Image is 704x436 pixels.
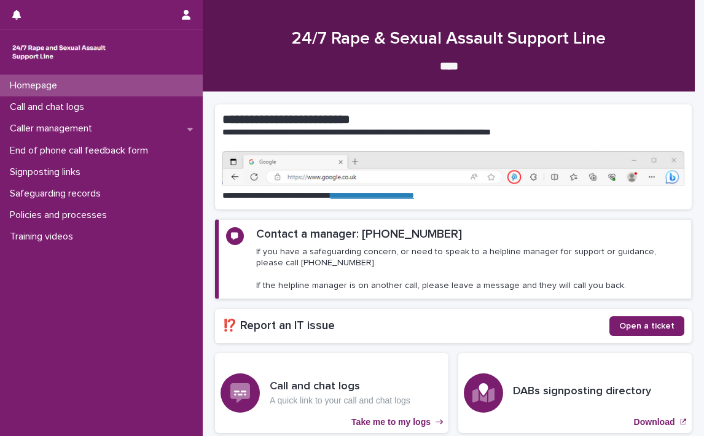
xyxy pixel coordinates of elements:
p: Take me to my logs [351,417,431,427]
p: End of phone call feedback form [5,145,158,157]
h2: ⁉️ Report an IT issue [222,319,609,333]
p: A quick link to your call and chat logs [270,395,410,406]
h1: 24/7 Rape & Sexual Assault Support Line [215,29,682,50]
p: Signposting links [5,166,90,178]
p: Caller management [5,123,102,134]
h3: DABs signposting directory [513,385,651,399]
span: Open a ticket [619,322,675,330]
p: Policies and processes [5,209,117,221]
img: rhQMoQhaT3yELyF149Cw [10,40,108,64]
h2: Contact a manager: [PHONE_NUMBER] [256,227,462,241]
p: Download [634,417,675,427]
p: Homepage [5,80,67,91]
h3: Call and chat logs [270,380,410,394]
a: Open a ticket [609,316,684,336]
p: If you have a safeguarding concern, or need to speak to a helpline manager for support or guidanc... [256,246,684,291]
p: Training videos [5,231,83,243]
a: Take me to my logs [215,353,448,433]
p: Call and chat logs [5,101,94,113]
a: Download [458,353,692,433]
p: Safeguarding records [5,188,111,200]
img: https%3A%2F%2Fcdn.document360.io%2F0deca9d6-0dac-4e56-9e8f-8d9979bfce0e%2FImages%2FDocumentation%... [222,151,684,185]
